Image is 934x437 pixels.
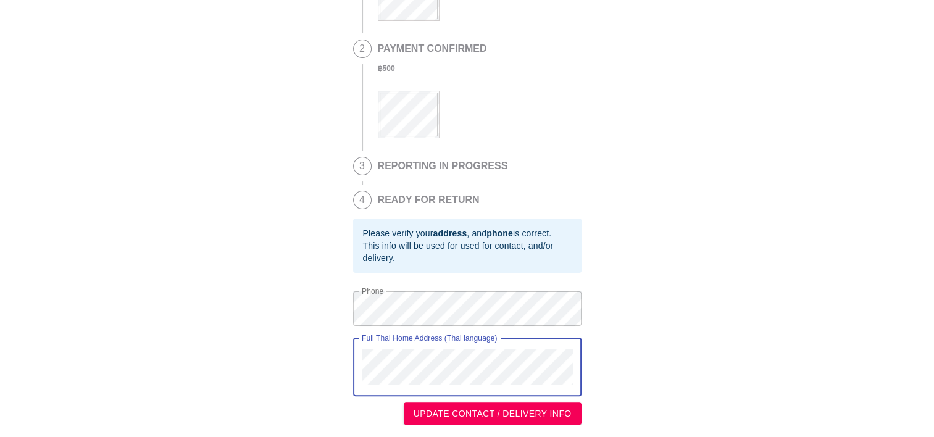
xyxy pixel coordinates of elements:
b: ฿ 500 [378,64,395,73]
div: This info will be used for used for contact, and/or delivery. [363,239,572,264]
b: address [433,228,467,238]
b: phone [486,228,513,238]
div: Please verify your , and is correct. [363,227,572,239]
h2: PAYMENT CONFIRMED [378,43,487,54]
h2: REPORTING IN PROGRESS [378,160,508,172]
button: UPDATE CONTACT / DELIVERY INFO [404,402,582,425]
span: 3 [354,157,371,175]
h2: READY FOR RETURN [378,194,480,206]
span: UPDATE CONTACT / DELIVERY INFO [414,406,572,422]
span: 2 [354,40,371,57]
span: 4 [354,191,371,209]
